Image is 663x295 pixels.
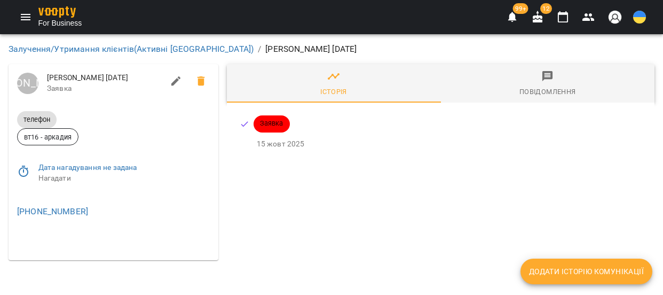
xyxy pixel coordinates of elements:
span: телефон [17,115,57,125]
div: Светлана [17,73,38,94]
span: Додати історію комунікації [529,265,644,278]
a: [PERSON_NAME] [17,73,38,94]
a: Залучення/Утримання клієнтів(Активні [GEOGRAPHIC_DATA]) [9,44,254,54]
button: Menu [13,4,38,30]
p: 15 жовт 2025 [257,139,637,150]
span: вт16 - аркадия [18,132,78,142]
span: For Business [38,18,82,28]
span: 12 [540,3,552,14]
li: / [258,43,261,56]
a: [PHONE_NUMBER] [17,206,88,216]
img: UA.svg [633,11,646,24]
span: Нагадати [38,173,210,184]
img: voopty.png [38,6,76,18]
span: Заявка [254,119,290,128]
span: [PERSON_NAME] [DATE] [47,73,163,83]
nav: breadcrumb [9,43,654,56]
button: Додати історію комунікації [520,259,652,284]
p: [PERSON_NAME] [DATE] [265,43,357,56]
div: Історія [320,86,347,98]
span: Дата нагадування не задана [38,162,210,173]
img: avatar_s.png [607,10,622,25]
span: Заявка [47,83,163,94]
span: 99+ [513,3,528,14]
div: Повідомлення [519,86,575,98]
